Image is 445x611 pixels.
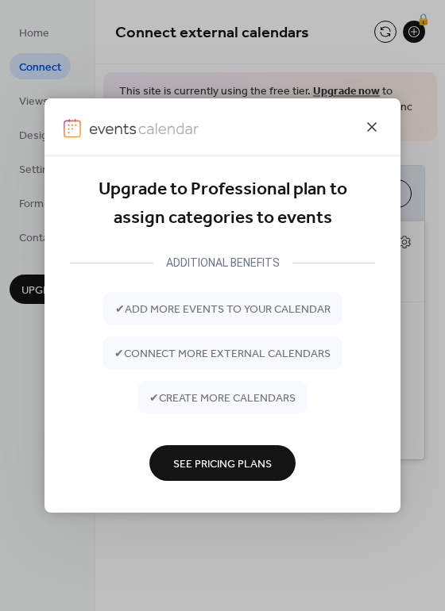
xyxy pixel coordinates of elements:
[115,301,331,317] span: ✔ add more events to your calendar
[70,175,375,233] div: Upgrade to Professional plan to assign categories to events
[114,345,331,362] span: ✔ connect more external calendars
[149,445,296,481] button: See Pricing Plans
[89,119,199,138] img: logo-type
[149,390,296,406] span: ✔ create more calendars
[153,253,292,272] div: ADDITIONAL BENEFITS
[64,119,81,138] img: logo-icon
[173,455,272,472] span: See Pricing Plans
